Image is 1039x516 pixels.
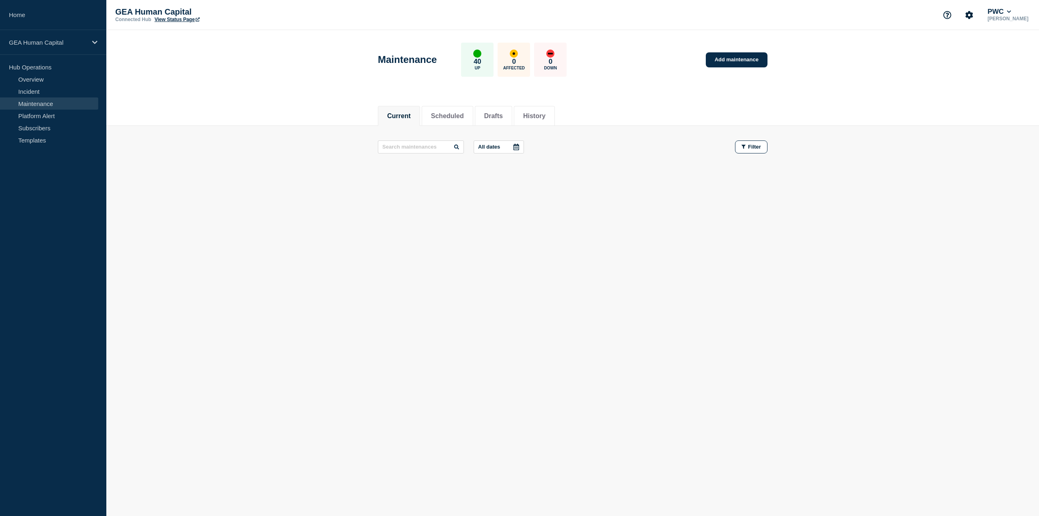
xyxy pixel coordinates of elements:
[510,50,518,58] div: affected
[474,66,480,70] p: Up
[735,140,767,153] button: Filter
[484,112,503,120] button: Drafts
[431,112,464,120] button: Scheduled
[474,58,481,66] p: 40
[378,140,464,153] input: Search maintenances
[115,17,151,22] p: Connected Hub
[387,112,411,120] button: Current
[115,7,278,17] p: GEA Human Capital
[503,66,525,70] p: Affected
[378,54,437,65] h1: Maintenance
[473,50,481,58] div: up
[549,58,552,66] p: 0
[748,144,761,150] span: Filter
[986,8,1013,16] button: PWC
[961,6,978,24] button: Account settings
[939,6,956,24] button: Support
[706,52,767,67] a: Add maintenance
[986,16,1030,22] p: [PERSON_NAME]
[546,50,554,58] div: down
[523,112,545,120] button: History
[478,144,500,150] p: All dates
[544,66,557,70] p: Down
[155,17,200,22] a: View Status Page
[512,58,516,66] p: 0
[474,140,524,153] button: All dates
[9,39,87,46] p: GEA Human Capital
